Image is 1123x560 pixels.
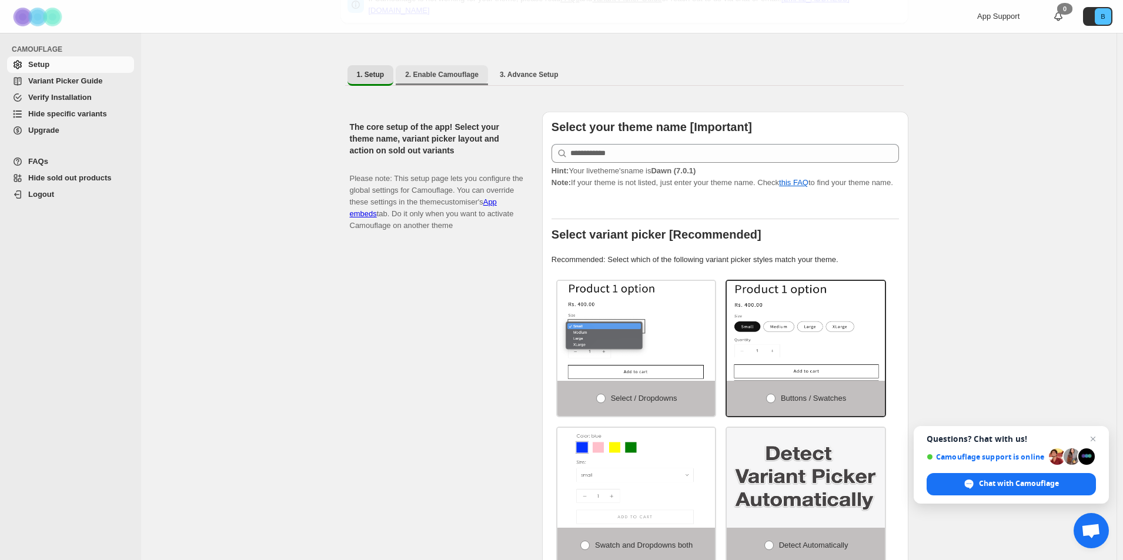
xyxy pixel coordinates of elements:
b: Select variant picker [Recommended] [552,228,761,241]
div: Open chat [1074,513,1109,548]
a: Variant Picker Guide [7,73,134,89]
img: Camouflage [9,1,68,33]
span: Questions? Chat with us! [927,434,1096,444]
span: Your live theme's name is [552,166,696,175]
img: Detect Automatically [727,428,885,528]
strong: Note: [552,178,571,187]
span: Variant Picker Guide [28,76,102,85]
img: Swatch and Dropdowns both [557,428,716,528]
p: If your theme is not listed, just enter your theme name. Check to find your theme name. [552,165,899,189]
text: B [1101,13,1105,20]
span: Upgrade [28,126,59,135]
a: Hide specific variants [7,106,134,122]
span: App Support [977,12,1020,21]
p: Please note: This setup page lets you configure the global settings for Camouflage. You can overr... [350,161,523,232]
a: Logout [7,186,134,203]
p: Recommended: Select which of the following variant picker styles match your theme. [552,254,899,266]
img: Buttons / Swatches [727,281,885,381]
span: FAQs [28,157,48,166]
h2: The core setup of the app! Select your theme name, variant picker layout and action on sold out v... [350,121,523,156]
a: Hide sold out products [7,170,134,186]
span: Close chat [1086,432,1100,446]
a: Upgrade [7,122,134,139]
span: Verify Installation [28,93,92,102]
strong: Hint: [552,166,569,175]
div: Chat with Camouflage [927,473,1096,495]
span: Hide sold out products [28,173,112,182]
strong: Dawn (7.0.1) [651,166,696,175]
button: Avatar with initials B [1083,7,1112,26]
img: Select / Dropdowns [557,281,716,381]
span: 2. Enable Camouflage [405,70,479,79]
span: Logout [28,190,54,199]
span: Hide specific variants [28,109,107,118]
span: 1. Setup [357,70,385,79]
span: Avatar with initials B [1095,8,1111,25]
a: FAQs [7,153,134,170]
a: Setup [7,56,134,73]
div: 0 [1057,3,1072,15]
span: CAMOUFLAGE [12,45,135,54]
span: Detect Automatically [779,541,848,549]
span: Camouflage support is online [927,452,1045,461]
b: Select your theme name [Important] [552,120,752,133]
span: Buttons / Swatches [781,394,846,403]
a: Verify Installation [7,89,134,106]
span: Chat with Camouflage [979,478,1059,489]
span: 3. Advance Setup [500,70,559,79]
span: Setup [28,60,49,69]
span: Select / Dropdowns [611,394,677,403]
span: Swatch and Dropdowns both [595,541,693,549]
a: this FAQ [779,178,808,187]
a: 0 [1052,11,1064,22]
